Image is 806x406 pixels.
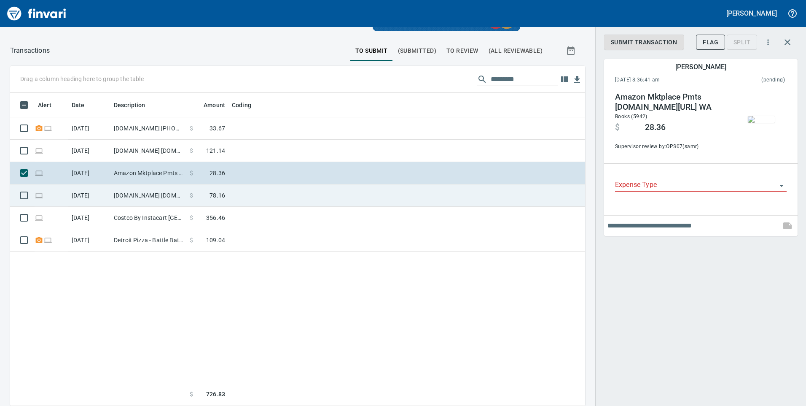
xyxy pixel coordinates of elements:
span: $ [190,214,193,222]
p: Transactions [10,46,50,56]
h5: [PERSON_NAME] [726,9,777,18]
button: Choose columns to display [558,73,571,86]
span: Description [114,100,145,110]
button: Close transaction [777,32,798,52]
span: Online transaction [43,237,52,243]
h5: [PERSON_NAME] [675,62,726,71]
span: $ [190,191,193,200]
span: Receipt Required [35,125,43,131]
button: Submit Transaction [604,35,684,50]
td: [DATE] [68,140,110,162]
span: This charge has not been settled by the merchant yet. This usually takes a couple of days but in ... [711,76,785,84]
span: 33.67 [210,124,225,133]
div: Transaction still pending, cannot split yet. It usually takes 2-3 days for a merchant to settle a... [727,38,757,45]
span: Submit Transaction [611,37,677,48]
td: [DATE] [68,207,110,229]
span: $ [190,124,193,133]
span: This records your note into the expense [777,216,798,236]
td: [DATE] [68,229,110,252]
td: Costco By Instacart [GEOGRAPHIC_DATA] [GEOGRAPHIC_DATA] [110,207,186,229]
td: [DATE] [68,162,110,184]
button: Open [776,180,787,192]
span: 28.36 [210,169,225,177]
button: Flag [696,35,725,50]
span: Online transaction [35,170,43,176]
span: 726.83 [206,390,225,399]
span: 78.16 [210,191,225,200]
td: [DOMAIN_NAME] [DOMAIN_NAME][URL] WA [110,140,186,162]
span: Online transaction [43,125,52,131]
span: [DATE] 8:36:41 am [615,76,711,84]
span: $ [190,390,193,399]
span: Amount [193,100,225,110]
span: Online transaction [35,192,43,198]
span: Date [72,100,85,110]
span: Coding [232,100,251,110]
img: receipts%2Ftapani%2F2025-08-20%2FJzoGOT8oVaeitZ1UdICkDM6BnD42__sZyQYmNP7cFFotcVm05S.jpg [748,116,775,123]
button: [PERSON_NAME] [724,7,779,20]
span: Online transaction [35,215,43,220]
span: $ [615,122,620,133]
button: Download Table [571,73,583,86]
td: [DATE] [68,184,110,207]
span: 109.04 [206,236,225,244]
span: Books (5942) [615,114,647,119]
span: Coding [232,100,262,110]
span: Receipt Required [35,237,43,243]
span: To Review [446,46,478,56]
td: [DATE] [68,117,110,140]
span: $ [190,169,193,177]
p: Drag a column heading here to group the table [20,75,144,83]
td: [DOMAIN_NAME] [PHONE_NUMBER] [GEOGRAPHIC_DATA] [110,117,186,140]
span: Online transaction [35,148,43,153]
span: (All Reviewable) [489,46,543,56]
span: Supervisor review by: OPS07 (samr) [615,143,730,151]
span: (Submitted) [398,46,436,56]
span: $ [190,236,193,244]
span: Flag [703,37,718,48]
td: Detroit Pizza - Battle Battle Ground [GEOGRAPHIC_DATA] [110,229,186,252]
img: Finvari [5,3,68,24]
td: Amazon Mktplace Pmts [DOMAIN_NAME][URL] WA [110,162,186,184]
span: Amount [204,100,225,110]
span: $ [190,146,193,155]
h4: Amazon Mktplace Pmts [DOMAIN_NAME][URL] WA [615,92,730,112]
span: 121.14 [206,146,225,155]
span: Alert [38,100,51,110]
span: Date [72,100,96,110]
button: More [759,33,777,51]
span: 28.36 [645,122,666,133]
span: To Submit [355,46,388,56]
nav: breadcrumb [10,46,50,56]
td: [DOMAIN_NAME] [DOMAIN_NAME][URL] WA [110,184,186,207]
span: Description [114,100,156,110]
span: 356.46 [206,214,225,222]
span: Alert [38,100,62,110]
